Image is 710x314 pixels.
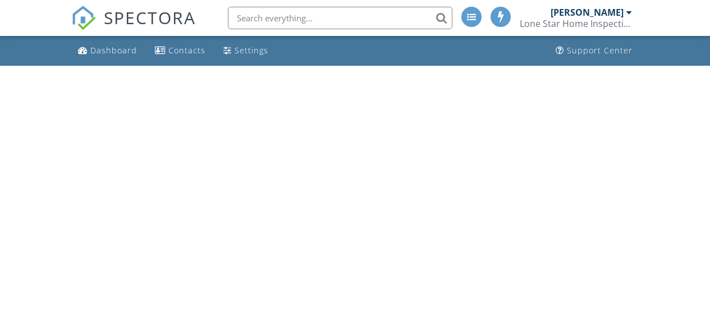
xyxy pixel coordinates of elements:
span: SPECTORA [104,6,196,29]
div: Lone Star Home Inspections PLLC [520,18,632,29]
div: Support Center [567,45,633,56]
div: Dashboard [90,45,137,56]
div: Settings [235,45,268,56]
a: Support Center [551,40,637,61]
a: Settings [219,40,273,61]
a: Dashboard [74,40,141,61]
div: [PERSON_NAME] [551,7,624,18]
div: Contacts [168,45,205,56]
a: SPECTORA [71,15,196,39]
a: Contacts [150,40,210,61]
img: The Best Home Inspection Software - Spectora [71,6,96,30]
input: Search everything... [228,7,452,29]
